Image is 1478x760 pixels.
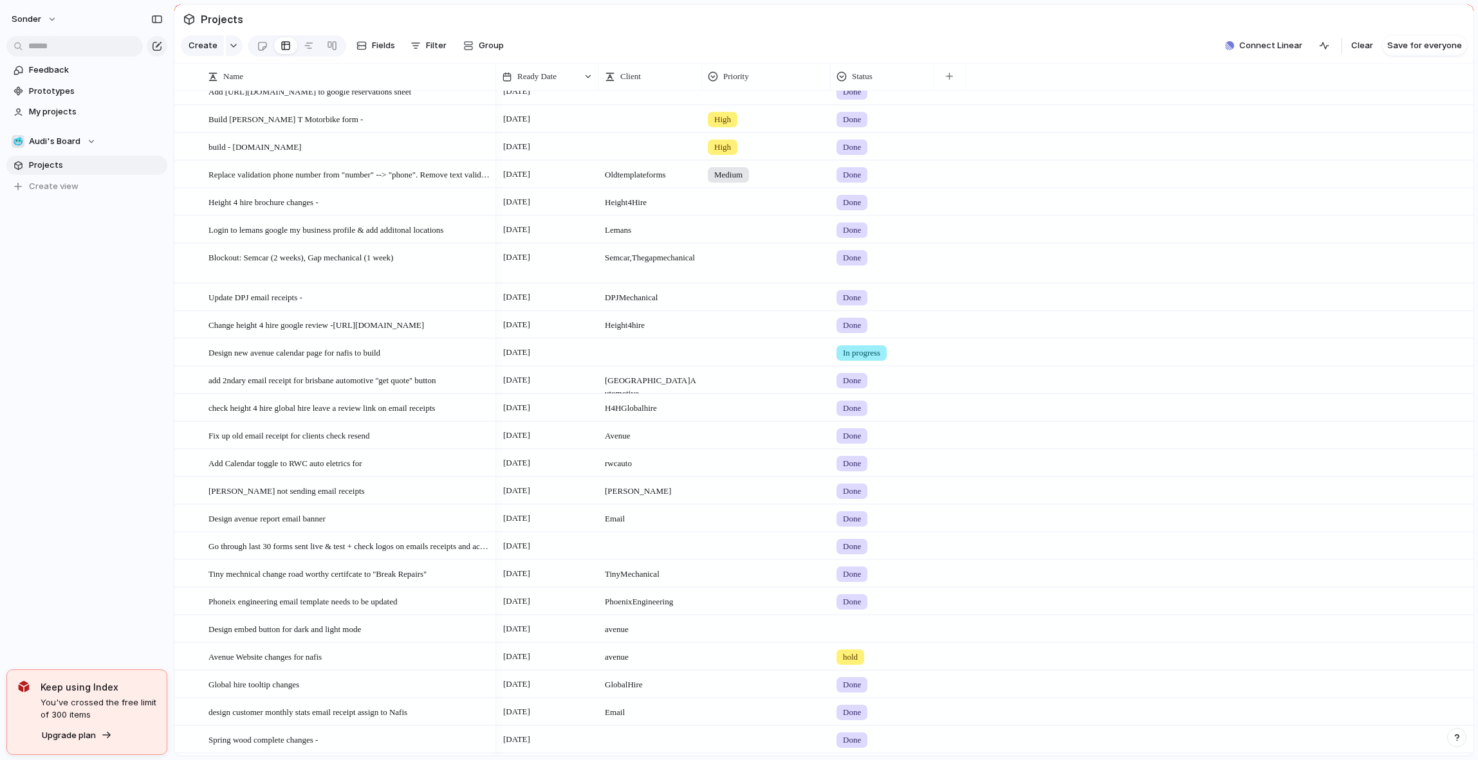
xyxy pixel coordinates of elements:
[843,651,858,664] span: hold
[843,512,861,525] span: Done
[208,511,326,525] span: Design avenue report email banner
[600,644,701,664] span: avenue
[372,39,395,52] span: Fields
[181,35,224,56] button: Create
[843,86,861,98] span: Done
[29,135,80,148] span: Audi's Board
[500,621,533,637] span: [DATE]
[500,732,533,747] span: [DATE]
[208,483,365,498] span: [PERSON_NAME] not sending email receipts
[843,347,880,359] span: In progress
[843,678,861,691] span: Done
[600,244,701,264] span: Semcar, The gap mechanical
[500,593,533,609] span: [DATE]
[500,222,533,237] span: [DATE]
[208,593,398,608] span: Phoneix engineering email template needs to be updated
[29,180,79,193] span: Create view
[1351,39,1373,52] span: Clear
[500,345,533,360] span: [DATE]
[208,676,299,691] span: Global hire tooltip changes
[208,345,380,359] span: Design new avenue calendar page for nafis to build
[208,139,301,154] span: build - [DOMAIN_NAME]
[6,177,167,196] button: Create view
[620,70,641,83] span: Client
[500,139,533,154] span: [DATE]
[843,540,861,553] span: Done
[208,84,411,98] span: Add [URL][DOMAIN_NAME] to google reservations sheet
[208,400,435,415] span: check height 4 hire global hire leave a review link on email receipts
[600,478,701,498] span: [PERSON_NAME]
[714,113,731,126] span: High
[223,70,243,83] span: Name
[600,284,701,304] span: DPJ Mechanical
[6,60,167,80] a: Feedback
[500,649,533,664] span: [DATE]
[29,64,163,77] span: Feedback
[723,70,749,83] span: Priority
[500,566,533,581] span: [DATE]
[351,35,400,56] button: Fields
[600,312,701,332] span: Height 4 hire
[208,538,492,553] span: Go through last 30 forms sent live & test + check logos on emails receipts and acurate details
[600,505,701,525] span: Email
[208,222,443,237] span: Login to lemans google my business profile & add additonal locations
[208,194,319,209] span: Height 4 hire brochure changes -
[600,616,701,636] span: avenue
[6,82,167,101] a: Prototypes
[208,704,407,719] span: design customer monthly stats email receipt assign to Nafis
[600,671,701,691] span: Global Hire
[1239,39,1302,52] span: Connect Linear
[208,249,393,264] span: Blockout: Semcar (2 weeks), Gap mechanical (1 week)
[843,402,861,415] span: Done
[208,111,363,126] span: Build [PERSON_NAME] T Motorbike form -
[843,291,861,304] span: Done
[6,156,167,175] a: Projects
[500,372,533,388] span: [DATE]
[843,457,861,470] span: Done
[500,511,533,526] span: [DATE]
[208,428,370,442] span: Fix up old email receipt for clients check resend
[600,395,701,415] span: H4H Global hire
[600,450,701,470] span: rwc auto
[843,113,861,126] span: Done
[843,706,861,719] span: Done
[426,39,447,52] span: Filter
[500,428,533,443] span: [DATE]
[500,194,533,210] span: [DATE]
[500,538,533,554] span: [DATE]
[1387,39,1462,52] span: Save for everyone
[41,680,156,694] span: Keep using Index
[600,699,701,719] span: Email
[500,400,533,415] span: [DATE]
[189,39,217,52] span: Create
[600,422,701,442] span: Avenue
[843,168,861,181] span: Done
[500,676,533,692] span: [DATE]
[843,568,861,581] span: Done
[843,595,861,608] span: Done
[600,588,701,608] span: Phoenix Engineering
[500,249,533,265] span: [DATE]
[208,289,302,304] span: Update DPJ email receipts -
[29,105,163,118] span: My projects
[12,13,41,26] span: sonder
[852,70,873,83] span: Status
[600,189,701,209] span: Height 4 Hire
[714,168,743,181] span: Medium
[517,70,557,83] span: Ready Date
[500,167,533,182] span: [DATE]
[405,35,452,56] button: Filter
[479,39,504,52] span: Group
[1382,35,1467,56] button: Save for everyone
[843,141,861,154] span: Done
[208,167,492,181] span: Replace validation phone number from "number" --> "phone". Remove text validation from "additiona...
[38,727,116,745] button: Upgrade plan
[600,367,701,400] span: [GEOGRAPHIC_DATA] Automotive
[600,161,701,181] span: Old template forms
[500,483,533,498] span: [DATE]
[843,251,861,264] span: Done
[208,455,362,470] span: Add Calendar toggle to RWC auto eletrics for
[600,217,701,237] span: Lemans
[6,102,167,122] a: My projects
[29,159,163,172] span: Projects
